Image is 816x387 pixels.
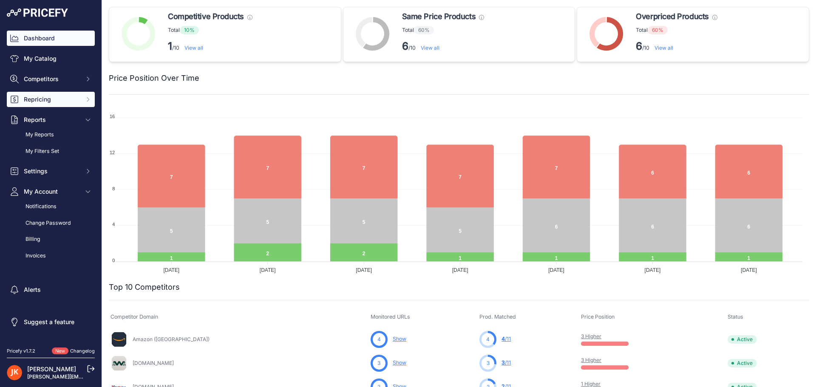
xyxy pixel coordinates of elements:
[501,359,505,366] span: 3
[648,26,668,34] span: 60%
[371,314,410,320] span: Monitored URLs
[7,127,95,142] a: My Reports
[180,26,199,34] span: 10%
[581,357,601,363] a: 3 Higher
[133,360,174,366] a: [DOMAIN_NAME]
[393,336,406,342] a: Show
[110,314,158,320] span: Competitor Domain
[112,222,115,227] tspan: 4
[7,232,95,247] div: Billing
[479,314,516,320] span: Prod. Matched
[7,31,95,46] a: Dashboard
[163,267,179,273] tspan: [DATE]
[133,336,210,342] a: Amazon ([GEOGRAPHIC_DATA])
[109,281,180,293] h2: Top 10 Competitors
[636,11,708,23] span: Overpriced Products
[110,150,115,155] tspan: 12
[7,71,95,87] button: Competitors
[7,347,35,355] div: Pricefy v1.7.2
[377,336,381,343] span: 4
[7,164,95,179] button: Settings
[24,75,79,83] span: Competitors
[24,116,79,124] span: Reports
[7,8,68,17] img: Pricefy Logo
[645,267,661,273] tspan: [DATE]
[168,11,244,23] span: Competitive Products
[7,144,95,159] a: My Filters Set
[7,112,95,127] button: Reports
[393,359,406,366] a: Show
[728,314,743,320] span: Status
[109,72,199,84] h2: Price Position Over Time
[168,40,252,53] p: /10
[7,184,95,199] button: My Account
[741,267,757,273] tspan: [DATE]
[7,199,95,214] a: Notifications
[501,336,511,342] a: 4/11
[168,26,252,34] p: Total
[487,359,490,367] span: 3
[7,282,95,297] a: Alerts
[636,40,642,52] strong: 6
[581,381,601,387] a: 1 Higher
[452,267,468,273] tspan: [DATE]
[402,40,484,53] p: /10
[27,373,158,380] a: [PERSON_NAME][EMAIL_ADDRESS][DOMAIN_NAME]
[7,51,95,66] a: My Catalog
[414,26,434,34] span: 60%
[7,216,95,231] a: Change Password
[548,267,564,273] tspan: [DATE]
[168,40,172,52] strong: 1
[52,347,68,355] span: New
[260,267,276,273] tspan: [DATE]
[636,40,717,53] p: /10
[24,187,79,196] span: My Account
[24,95,79,104] span: Repricing
[728,359,757,367] span: Active
[7,249,95,263] a: Invoices
[112,186,115,191] tspan: 8
[581,314,615,320] span: Price Position
[7,314,95,330] a: Suggest a feature
[402,11,476,23] span: Same Price Products
[7,31,95,337] nav: Sidebar
[110,114,115,119] tspan: 16
[402,26,484,34] p: Total
[24,167,79,175] span: Settings
[377,359,380,367] span: 3
[402,40,408,52] strong: 6
[501,336,505,342] span: 4
[421,45,439,51] a: View all
[654,45,673,51] a: View all
[501,359,511,366] a: 3/11
[70,348,95,354] a: Changelog
[27,365,76,373] a: [PERSON_NAME]
[728,335,757,344] span: Active
[7,92,95,107] button: Repricing
[636,26,717,34] p: Total
[184,45,203,51] a: View all
[112,258,115,263] tspan: 0
[486,336,490,343] span: 4
[356,267,372,273] tspan: [DATE]
[581,333,601,339] a: 3 Higher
